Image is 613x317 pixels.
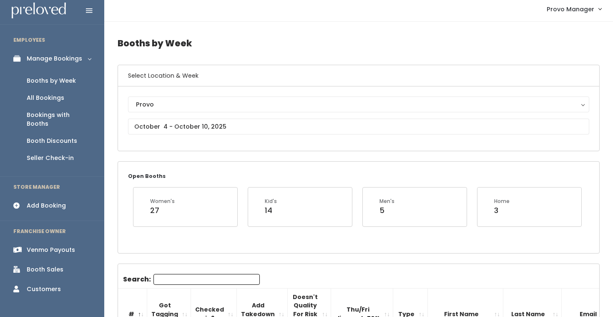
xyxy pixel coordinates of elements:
[136,100,581,109] div: Provo
[494,198,510,205] div: Home
[128,96,589,112] button: Provo
[547,5,594,14] span: Provo Manager
[27,54,82,63] div: Manage Bookings
[265,198,277,205] div: Kid's
[27,246,75,254] div: Venmo Payouts
[379,205,394,216] div: 5
[27,201,66,210] div: Add Booking
[379,198,394,205] div: Men's
[118,65,599,86] h6: Select Location & Week
[12,3,66,19] img: preloved logo
[27,137,77,145] div: Booth Discounts
[118,32,600,55] h4: Booths by Week
[150,205,175,216] div: 27
[27,285,61,294] div: Customers
[494,205,510,216] div: 3
[123,274,260,285] label: Search:
[150,198,175,205] div: Women's
[27,265,63,274] div: Booth Sales
[153,274,260,285] input: Search:
[265,205,277,216] div: 14
[27,154,74,162] div: Seller Check-in
[27,94,64,102] div: All Bookings
[128,172,166,180] small: Open Booths
[128,119,589,134] input: October 4 - October 10, 2025
[27,76,76,85] div: Booths by Week
[27,111,91,128] div: Bookings with Booths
